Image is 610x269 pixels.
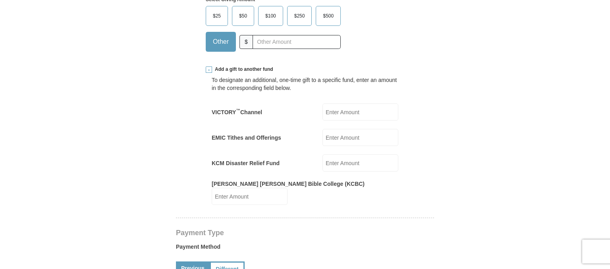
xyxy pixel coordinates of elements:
label: Payment Method [176,243,434,255]
input: Enter Amount [322,154,398,172]
label: VICTORY Channel [212,108,262,116]
span: $50 [235,10,251,22]
input: Enter Amount [322,129,398,146]
sup: ™ [236,108,240,113]
span: $100 [261,10,280,22]
span: Other [209,36,233,48]
input: Enter Amount [322,103,398,121]
span: $250 [290,10,309,22]
div: To designate an additional, one-time gift to a specific fund, enter an amount in the correspondin... [212,76,398,92]
span: $25 [209,10,225,22]
input: Other Amount [253,35,341,49]
label: [PERSON_NAME] [PERSON_NAME] Bible College (KCBC) [212,180,365,188]
h4: Payment Type [176,230,434,236]
label: EMIC Tithes and Offerings [212,134,281,142]
input: Enter Amount [212,188,288,205]
span: $500 [319,10,338,22]
span: $ [239,35,253,49]
span: Add a gift to another fund [212,66,273,73]
label: KCM Disaster Relief Fund [212,159,280,167]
